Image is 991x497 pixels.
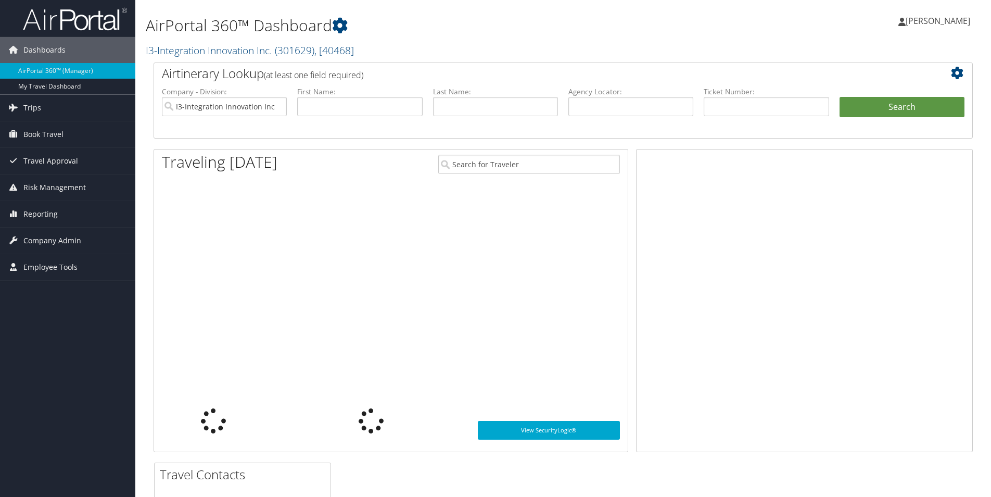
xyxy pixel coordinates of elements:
[23,228,81,254] span: Company Admin
[23,175,86,201] span: Risk Management
[297,86,422,97] label: First Name:
[146,43,354,57] a: I3-Integration Innovation Inc.
[433,86,558,97] label: Last Name:
[160,466,331,483] h2: Travel Contacts
[478,421,620,440] a: View SecurityLogic®
[840,97,964,118] button: Search
[23,201,58,227] span: Reporting
[438,155,620,174] input: Search for Traveler
[264,69,363,81] span: (at least one field required)
[162,65,896,82] h2: Airtinerary Lookup
[146,15,702,36] h1: AirPortal 360™ Dashboard
[275,43,314,57] span: ( 301629 )
[23,148,78,174] span: Travel Approval
[23,7,127,31] img: airportal-logo.png
[23,121,63,147] span: Book Travel
[162,151,277,173] h1: Traveling [DATE]
[23,254,78,280] span: Employee Tools
[568,86,693,97] label: Agency Locator:
[314,43,354,57] span: , [ 40468 ]
[23,37,66,63] span: Dashboards
[898,5,981,36] a: [PERSON_NAME]
[162,86,287,97] label: Company - Division:
[704,86,829,97] label: Ticket Number:
[23,95,41,121] span: Trips
[906,15,970,27] span: [PERSON_NAME]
